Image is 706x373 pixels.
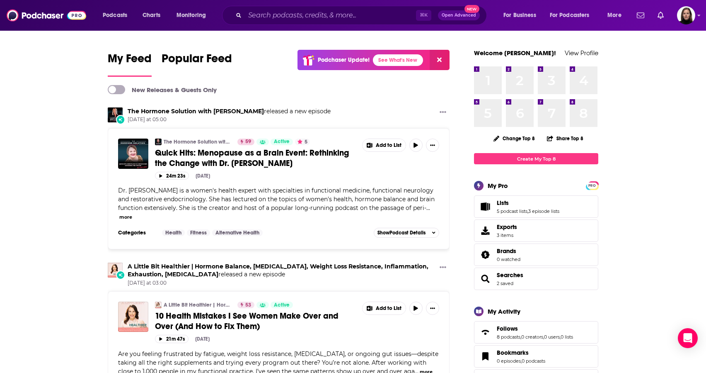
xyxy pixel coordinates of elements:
[497,232,517,238] span: 3 items
[565,49,598,57] a: View Profile
[474,244,598,266] span: Brands
[436,107,450,118] button: Show More Button
[108,51,152,71] span: My Feed
[521,334,543,340] a: 0 creators
[271,139,293,145] a: Active
[497,349,529,356] span: Bookmarks
[155,139,162,145] a: The Hormone Solution with Karen Martel
[155,311,356,332] a: 10 Health Mistakes I See Women Make Over and Over (And How to Fix Them)
[497,334,520,340] a: 8 podcasts
[230,6,495,25] div: Search podcasts, credits, & more...
[477,249,493,261] a: Brands
[195,336,210,342] div: [DATE]
[587,183,597,189] span: PRO
[474,195,598,218] span: Lists
[560,334,561,340] span: ,
[155,148,356,168] a: Quick Hits: Menopause as a Brain Event: Rethinking the Change with Dr. [PERSON_NAME]
[374,228,439,238] button: ShowPodcast Details
[128,107,331,115] h3: released a new episode
[497,271,523,279] span: Searches
[464,5,479,13] span: New
[187,229,210,236] a: Fitness
[497,358,521,364] a: 0 episodes
[546,130,584,146] button: Share Top 8
[108,263,123,278] img: A Little Bit Healthier | Hormone Balance, Brain Fog, Weight Loss Resistance, Inflammation, Exhaus...
[477,201,493,212] a: Lists
[426,139,439,152] button: Show More Button
[497,223,517,231] span: Exports
[196,173,210,179] div: [DATE]
[162,229,185,236] a: Health
[477,225,493,236] span: Exports
[155,335,189,343] button: 21m 47s
[497,208,527,214] a: 5 podcast lists
[426,204,430,212] span: ...
[128,280,436,287] span: [DATE] at 03:00
[128,263,428,278] a: A Little Bit Healthier | Hormone Balance, Brain Fog, Weight Loss Resistance, Inflammation, Exhaus...
[143,10,160,21] span: Charts
[678,328,698,348] div: Open Intercom Messenger
[108,51,152,77] a: My Feed
[128,107,264,115] a: The Hormone Solution with Karen Martel
[155,148,349,168] span: Quick Hits: Menopause as a Brain Event: Rethinking the Change with Dr. [PERSON_NAME]
[237,139,254,145] a: 59
[118,139,148,169] img: Quick Hits: Menopause as a Brain Event: Rethinking the Change with Dr. Fiona Lovely
[633,8,648,22] a: Show notifications dropdown
[176,10,206,21] span: Monitoring
[162,51,232,77] a: Popular Feed
[488,307,520,315] div: My Activity
[119,214,132,221] button: more
[503,10,536,21] span: For Business
[118,302,148,332] a: 10 Health Mistakes I See Women Make Over and Over (And How to Fix Them)
[442,13,476,17] span: Open Advanced
[528,208,559,214] a: 3 episode lists
[118,229,155,236] h3: Categories
[295,139,310,145] button: 5
[128,263,436,278] h3: released a new episode
[677,6,695,24] img: User Profile
[521,358,522,364] span: ,
[497,199,559,207] a: Lists
[520,334,521,340] span: ,
[488,182,508,190] div: My Pro
[602,9,632,22] button: open menu
[108,107,123,122] img: The Hormone Solution with Karen Martel
[497,325,518,332] span: Follows
[522,358,545,364] a: 0 podcasts
[118,187,435,212] span: Dr. [PERSON_NAME] is a women's health expert with specialties in functional medicine, functional ...
[497,325,573,332] a: Follows
[155,302,162,308] img: A Little Bit Healthier | Hormone Balance, Brain Fog, Weight Loss Resistance, Inflammation, Exhaus...
[497,247,520,255] a: Brands
[155,172,189,180] button: 24m 23s
[376,142,401,149] span: Add to List
[245,301,251,310] span: 53
[103,10,127,21] span: Podcasts
[376,305,401,312] span: Add to List
[237,302,254,308] a: 53
[128,116,331,123] span: [DATE] at 05:00
[474,219,598,242] a: Exports
[162,51,232,71] span: Popular Feed
[544,9,602,22] button: open menu
[544,334,560,340] a: 0 users
[164,302,232,308] a: A Little Bit Healthier | Hormone Balance, [MEDICAL_DATA], Weight Loss Resistance, Inflammation, E...
[607,10,621,21] span: More
[488,133,540,144] button: Change Top 8
[7,7,86,23] img: Podchaser - Follow, Share and Rate Podcasts
[116,271,125,280] div: New Episode
[498,9,546,22] button: open menu
[363,139,406,151] button: Show More Button
[245,138,251,146] span: 59
[497,280,513,286] a: 2 saved
[474,321,598,344] span: Follows
[164,139,232,145] a: The Hormone Solution with [PERSON_NAME]
[497,349,545,356] a: Bookmarks
[561,334,573,340] a: 0 lists
[474,153,598,164] a: Create My Top 8
[377,230,426,236] span: Show Podcast Details
[654,8,667,22] a: Show notifications dropdown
